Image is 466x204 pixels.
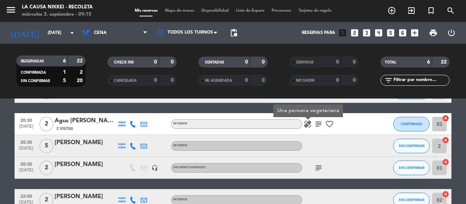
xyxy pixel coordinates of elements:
strong: 2 [80,70,84,75]
i: looks_6 [398,28,407,38]
i: looks_two [350,28,359,38]
span: [DATE] [17,168,35,176]
span: RE AGENDADA [205,79,232,82]
i: exit_to_app [407,6,416,15]
strong: 0 [262,78,266,83]
span: CONFIRMADA [401,122,422,126]
button: SIN CONFIRMAR [393,139,430,153]
i: looks_5 [386,28,395,38]
i: looks_4 [374,28,383,38]
i: subject [314,120,323,128]
span: Tarjetas de regalo [295,9,335,13]
i: power_settings_new [447,28,456,37]
i: add_box [410,28,419,38]
strong: 0 [353,59,357,65]
strong: 0 [336,59,339,65]
span: Lista de Espera [232,9,268,13]
span: Cena [94,30,107,35]
strong: 22 [77,58,84,63]
div: Una persona vegetariana [273,104,343,117]
i: [DATE] [5,25,44,41]
strong: 0 [336,78,339,83]
i: turned_in_not [427,6,435,15]
span: INTERIOR [173,122,187,125]
strong: 5 [63,78,66,83]
span: [DATE] [17,146,35,154]
span: SIN CONFIRMAR [399,144,424,148]
span: 20:30 [17,116,35,124]
strong: 0 [245,59,248,65]
i: cancel [442,190,449,198]
strong: 1 [63,70,66,75]
i: add_circle_outline [387,6,396,15]
span: SENTADAS [205,61,224,64]
div: [PERSON_NAME] [55,160,116,169]
span: Reservas para [302,30,335,35]
span: INTERIOR [173,144,187,147]
strong: 0 [262,59,266,65]
span: Mis reservas [131,9,161,13]
span: SERVIDAS [296,61,314,64]
i: looks_3 [362,28,371,38]
div: miércoles 3. septiembre - 09:15 [22,11,93,18]
i: favorite_border [325,120,334,128]
strong: 6 [63,58,66,63]
span: TOTAL [385,61,396,64]
div: La Causa Nikkei - Recoleta [22,4,93,11]
span: Disponibilidad [198,9,232,13]
i: cancel [442,136,449,144]
span: NO SHOW [296,79,315,82]
span: 2 Visitas [56,126,73,132]
strong: 0 [171,59,175,65]
span: Sin menú asignado [173,166,206,169]
i: healing [303,120,312,128]
strong: 0 [245,78,248,83]
input: Filtrar por nombre... [393,76,449,84]
strong: 0 [154,59,157,65]
span: 20:30 [17,138,35,146]
i: menu [5,4,16,15]
span: [DATE] [17,124,35,132]
span: CONFIRMADA [21,71,46,74]
strong: 20 [77,78,84,83]
span: 20:30 [17,159,35,168]
span: print [429,28,438,37]
button: SIN CONFIRMAR [393,161,430,175]
div: [PERSON_NAME] [55,138,116,147]
strong: 0 [171,78,175,83]
span: RESERVADAS [21,59,44,63]
span: 2 [39,161,54,175]
span: 22:00 [17,192,35,200]
span: INTERIOR [173,198,187,201]
span: SIN CONFIRMAR [399,166,424,170]
span: Mapa de mesas [161,9,198,13]
span: SIN CONFIRMAR [21,79,50,83]
div: [PERSON_NAME] [55,192,116,201]
span: CANCELADA [114,79,137,82]
i: search [446,6,455,15]
i: cancel [442,115,449,122]
strong: 0 [154,78,157,83]
div: LOG OUT [442,22,461,44]
i: filter_list [384,76,393,85]
button: CONFIRMADA [393,117,430,131]
span: CHECK INS [114,61,134,64]
button: menu [5,4,16,18]
strong: 22 [441,59,448,65]
span: SIN CONFIRMAR [399,198,424,202]
span: 5 [39,139,54,153]
i: looks_one [338,28,347,38]
i: arrow_drop_down [68,28,76,37]
strong: 0 [353,78,357,83]
i: cancel [442,158,449,166]
span: pending_actions [229,28,238,37]
span: 2 [39,117,54,131]
strong: 6 [427,59,430,65]
i: subject [314,163,323,172]
span: Pre-acceso [268,9,295,13]
div: Agus [PERSON_NAME] [55,116,116,126]
i: headset_mic [151,165,158,171]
